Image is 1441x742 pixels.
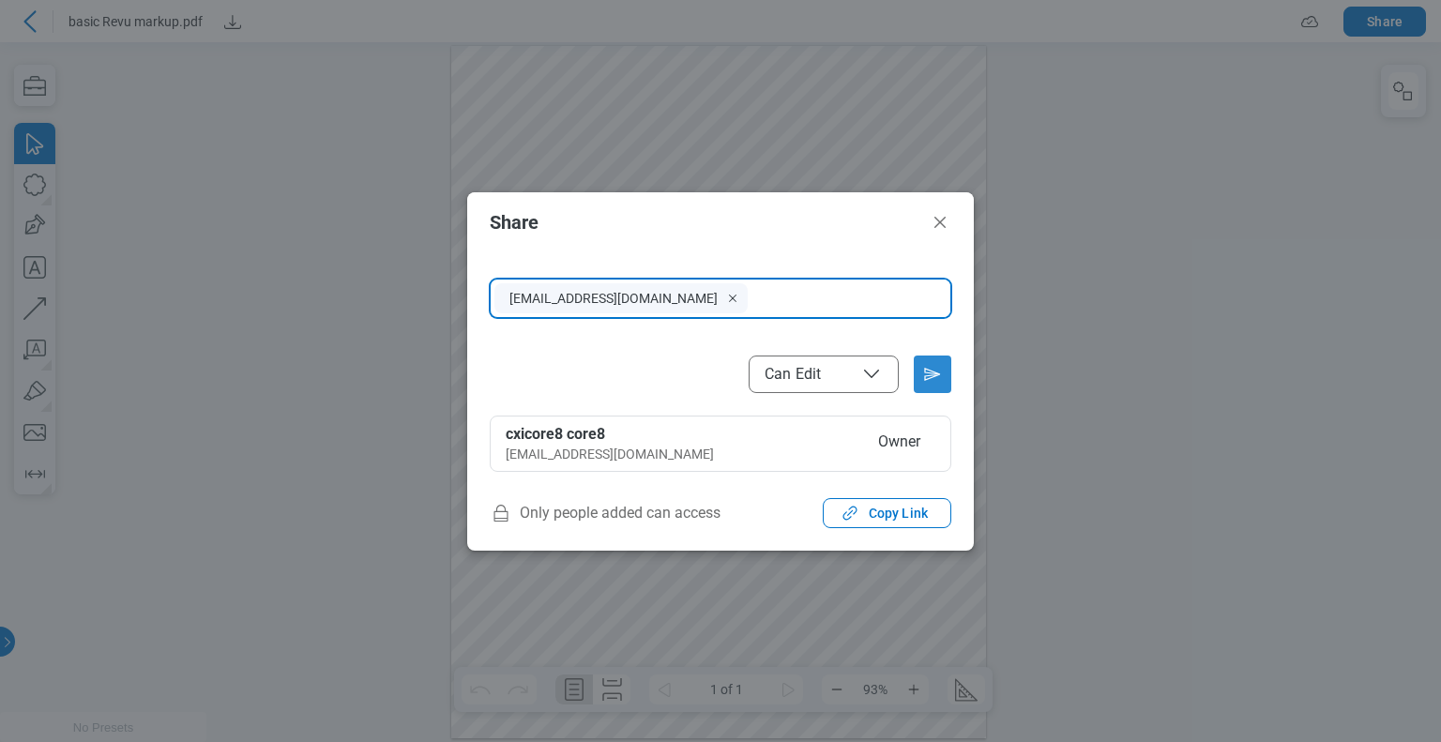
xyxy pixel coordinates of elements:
[490,498,720,528] span: Only people added can access
[490,212,921,233] h2: Share
[929,211,951,234] button: Close
[914,356,951,393] button: Send email invitation
[863,424,935,463] span: Owner
[749,356,899,393] button: File Access
[490,279,951,393] form: form
[725,289,740,308] button: Remove
[506,424,856,445] div: cxicore8 core8
[765,365,821,384] span: Can Edit
[509,289,721,308] p: [EMAIL_ADDRESS][DOMAIN_NAME]
[506,445,856,463] div: [EMAIL_ADDRESS][DOMAIN_NAME]
[869,504,928,522] span: Copy Link
[823,498,951,528] button: Copy Link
